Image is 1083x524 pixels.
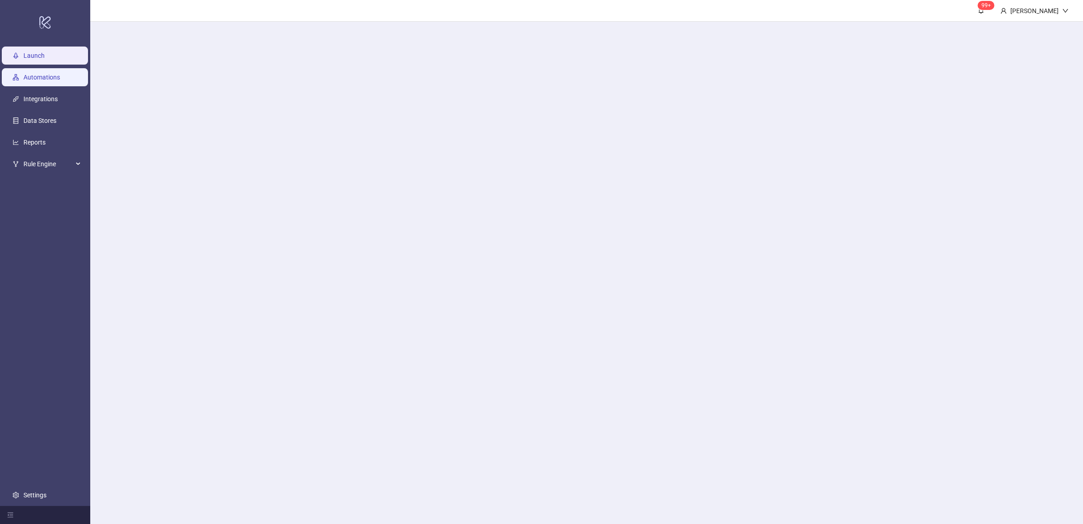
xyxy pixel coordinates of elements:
div: [PERSON_NAME] [1007,6,1062,16]
sup: 1774 [978,1,995,10]
span: user [1000,8,1007,14]
a: Reports [23,139,46,146]
a: Settings [23,491,46,499]
a: Data Stores [23,117,56,124]
span: Rule Engine [23,155,73,173]
span: bell [978,7,984,14]
span: fork [13,161,19,167]
span: menu-fold [7,512,14,518]
a: Launch [23,52,45,59]
a: Integrations [23,95,58,103]
a: Automations [23,74,60,81]
span: down [1062,8,1069,14]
